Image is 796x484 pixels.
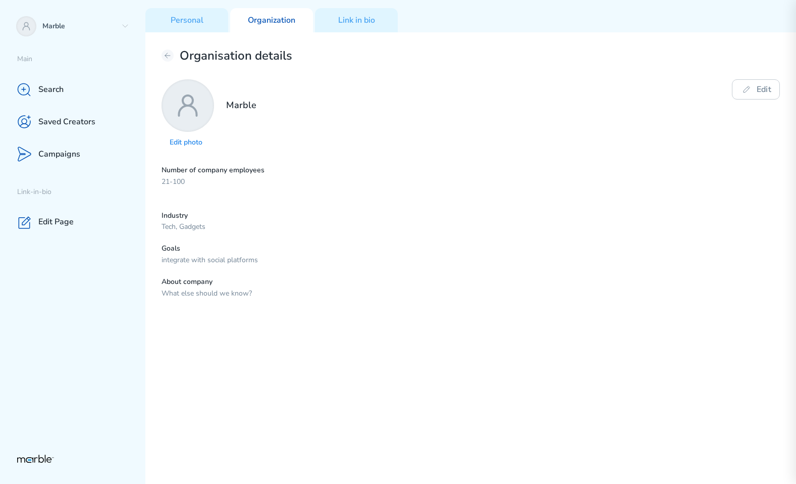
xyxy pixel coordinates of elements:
p: Link in bio [338,15,375,26]
p: 21-100 [162,177,432,187]
p: Personal [171,15,203,26]
p: Edit photo [170,138,206,148]
p: About company [162,277,780,287]
p: Search [38,84,64,95]
p: Industry [162,211,780,221]
p: Number of company employees [162,166,432,175]
p: Marble [42,22,117,31]
p: Main [17,55,145,64]
p: integrate with social platforms [162,256,780,265]
p: Link-in-bio [17,187,145,197]
p: Edit Page [38,217,74,227]
button: Edit [732,79,780,100]
p: Campaigns [38,149,80,160]
p: What else should we know? [162,289,780,299]
p: Saved Creators [38,117,95,127]
h2: Organisation details [180,49,292,63]
p: Goals [162,244,780,254]
h2: Marble [226,100,256,150]
p: Tech, Gadgets [162,222,780,232]
p: Organization [248,15,295,26]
